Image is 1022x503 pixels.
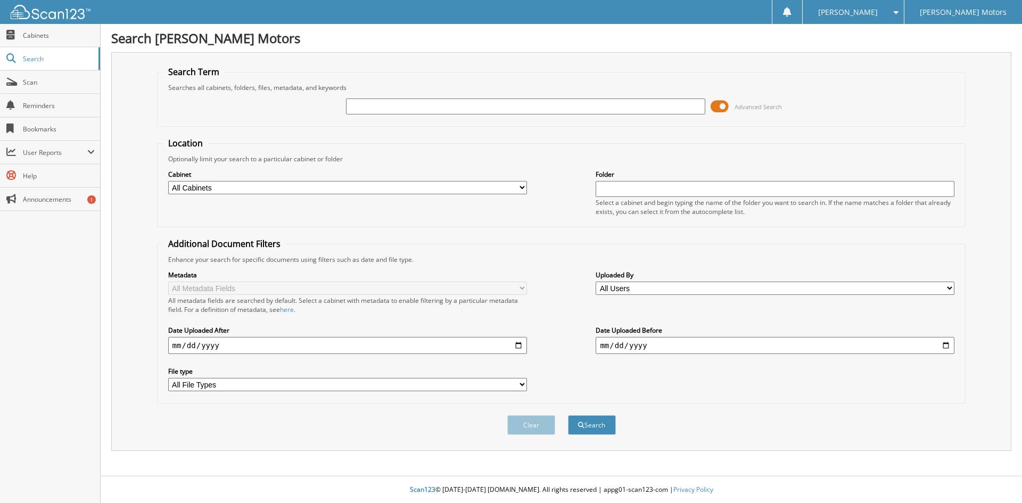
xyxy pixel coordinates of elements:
[23,125,95,134] span: Bookmarks
[23,78,95,87] span: Scan
[163,154,960,163] div: Optionally limit your search to a particular cabinet or folder
[410,485,435,494] span: Scan123
[23,148,87,157] span: User Reports
[168,296,527,314] div: All metadata fields are searched by default. Select a cabinet with metadata to enable filtering b...
[11,5,90,19] img: scan123-logo-white.svg
[818,9,878,15] span: [PERSON_NAME]
[596,198,954,216] div: Select a cabinet and begin typing the name of the folder you want to search in. If the name match...
[111,29,1011,47] h1: Search [PERSON_NAME] Motors
[163,83,960,92] div: Searches all cabinets, folders, files, metadata, and keywords
[101,477,1022,503] div: © [DATE]-[DATE] [DOMAIN_NAME]. All rights reserved | appg01-scan123-com |
[23,195,95,204] span: Announcements
[596,270,954,279] label: Uploaded By
[23,171,95,180] span: Help
[568,415,616,435] button: Search
[163,137,208,149] legend: Location
[87,195,96,204] div: 1
[163,66,225,78] legend: Search Term
[23,101,95,110] span: Reminders
[280,305,294,314] a: here
[168,326,527,335] label: Date Uploaded After
[735,103,782,111] span: Advanced Search
[596,326,954,335] label: Date Uploaded Before
[596,170,954,179] label: Folder
[920,9,1007,15] span: [PERSON_NAME] Motors
[507,415,555,435] button: Clear
[23,31,95,40] span: Cabinets
[596,337,954,354] input: end
[168,170,527,179] label: Cabinet
[673,485,713,494] a: Privacy Policy
[163,238,286,250] legend: Additional Document Filters
[168,270,527,279] label: Metadata
[168,337,527,354] input: start
[23,54,93,63] span: Search
[163,255,960,264] div: Enhance your search for specific documents using filters such as date and file type.
[168,367,527,376] label: File type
